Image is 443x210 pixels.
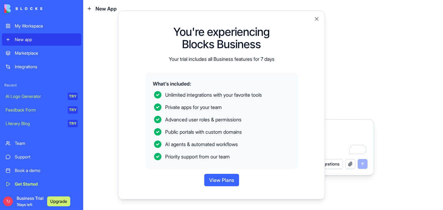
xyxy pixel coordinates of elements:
div: Priority support from our team [165,152,230,160]
span: What's included: [153,80,290,87]
div: Unlimited integrations with your favorite tools [165,90,262,99]
span: Recent [2,83,81,88]
div: TRY [68,93,78,100]
div: AI agents & automated workflows [165,139,238,148]
div: TRY [68,120,78,127]
div: Literary Blog [6,120,63,127]
button: Close [314,16,320,22]
p: Your trial includes all Business features for 7 days [169,55,274,63]
div: Advanced user roles & permissions [165,115,242,123]
button: View Plans [204,174,239,186]
h1: You're experiencing Blocks Business [172,26,271,50]
div: AI Logo Generator [6,93,63,99]
div: Feedback Form [6,107,63,113]
div: Private apps for your team [165,102,222,111]
div: TRY [68,106,78,114]
div: Public portals with custom domains [165,127,242,136]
